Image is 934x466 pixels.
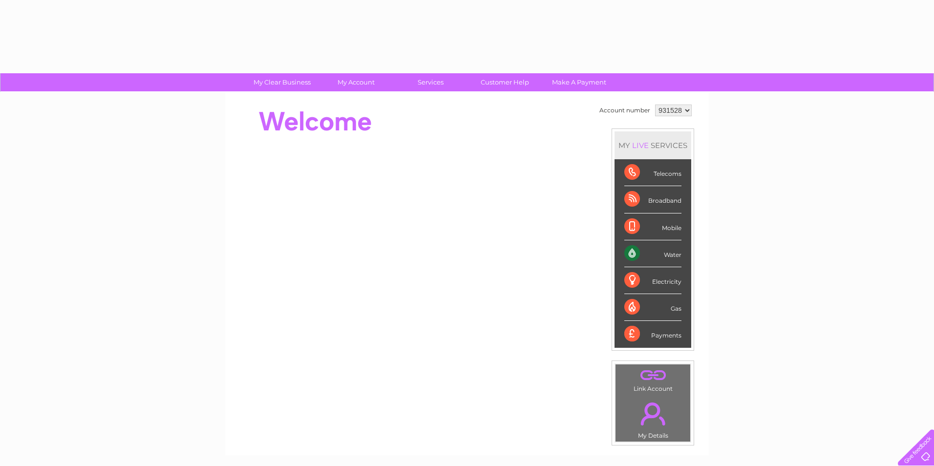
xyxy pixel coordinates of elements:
a: Services [390,73,471,91]
a: . [618,367,688,384]
div: LIVE [630,141,651,150]
td: Link Account [615,364,691,395]
div: MY SERVICES [615,131,691,159]
a: Customer Help [465,73,545,91]
div: Mobile [624,213,681,240]
a: My Account [316,73,397,91]
div: Telecoms [624,159,681,186]
td: My Details [615,394,691,442]
div: Gas [624,294,681,321]
div: Water [624,240,681,267]
a: . [618,397,688,431]
a: Make A Payment [539,73,619,91]
a: My Clear Business [242,73,322,91]
div: Electricity [624,267,681,294]
td: Account number [597,102,653,119]
div: Broadband [624,186,681,213]
div: Payments [624,321,681,347]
